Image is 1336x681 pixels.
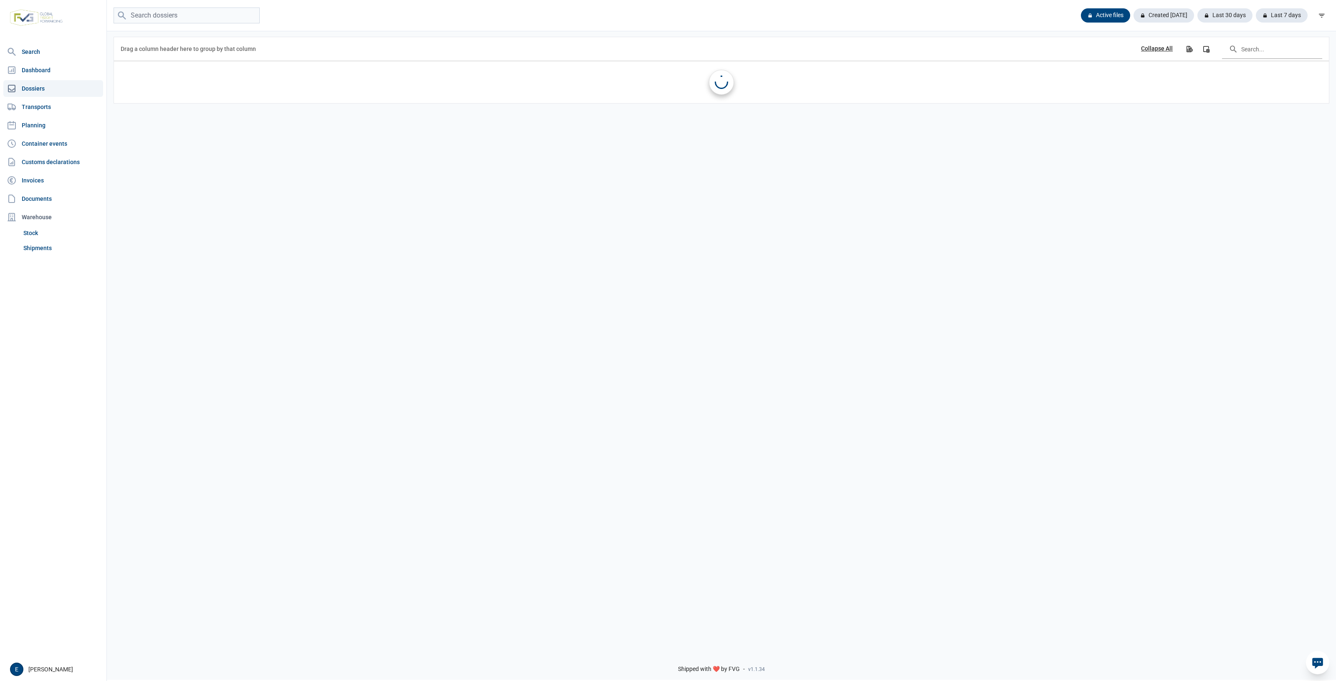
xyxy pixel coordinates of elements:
div: Export all data to Excel [1182,41,1197,56]
a: Shipments [20,241,103,256]
div: Drag a column header here to group by that column [121,42,256,56]
div: Last 7 days [1256,8,1308,23]
div: Column Chooser [1199,41,1214,56]
span: - [743,666,745,673]
div: filter [1314,8,1329,23]
a: Container events [3,135,103,152]
div: Loading... [715,76,728,89]
a: Transports [3,99,103,115]
div: [PERSON_NAME] [10,663,101,676]
div: Collapse All [1141,45,1173,53]
div: Data grid toolbar [121,37,1322,61]
a: Dossiers [3,80,103,97]
div: Created [DATE] [1134,8,1194,23]
a: Dashboard [3,62,103,78]
a: Documents [3,190,103,207]
a: Customs declarations [3,154,103,170]
img: FVG - Global freight forwarding [7,6,66,29]
span: v1.1.34 [748,666,765,673]
a: Search [3,43,103,60]
span: Shipped with ❤️ by FVG [678,666,740,673]
div: Active files [1081,8,1130,23]
a: Invoices [3,172,103,189]
input: Search dossiers [114,8,260,24]
input: Search in the data grid [1222,39,1322,59]
div: Last 30 days [1197,8,1252,23]
a: Planning [3,117,103,134]
div: Warehouse [3,209,103,225]
button: E [10,663,23,676]
a: Stock [20,225,103,241]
